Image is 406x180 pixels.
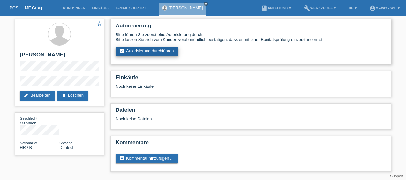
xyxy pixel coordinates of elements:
[369,5,376,11] i: account_circle
[204,2,208,6] a: close
[60,6,88,10] a: Kund*innen
[116,116,311,121] div: Noch keine Dateien
[116,47,178,56] a: assignment_turned_inAutorisierung durchführen
[258,6,294,10] a: bookAnleitung ▾
[301,6,339,10] a: buildWerkzeuge ▾
[97,21,102,26] i: star_border
[20,52,99,61] h2: [PERSON_NAME]
[24,93,29,98] i: edit
[261,5,267,11] i: book
[116,154,178,163] a: commentKommentar hinzufügen ...
[20,116,37,120] span: Geschlecht
[169,5,203,10] a: [PERSON_NAME]
[10,5,43,10] a: POS — MF Group
[61,93,66,98] i: delete
[304,5,310,11] i: build
[119,49,124,54] i: assignment_turned_in
[20,141,37,145] span: Nationalität
[116,139,386,149] h2: Kommentare
[20,91,55,101] a: editBearbeiten
[345,6,359,10] a: DE ▾
[366,6,403,10] a: account_circlem-way - Wil ▾
[116,32,386,42] div: Bitte führen Sie zuerst eine Autorisierung durch. Bitte lassen Sie sich vom Kunden vorab mündlich...
[204,2,207,5] i: close
[116,74,386,84] h2: Einkäufe
[113,6,149,10] a: E-Mail Support
[59,141,72,145] span: Sprache
[20,145,32,150] span: Kroatien / B / 01.12.2023
[88,6,113,10] a: Einkäufe
[116,107,386,116] h2: Dateien
[59,145,75,150] span: Deutsch
[390,174,403,178] a: Support
[97,21,102,27] a: star_border
[116,23,386,32] h2: Autorisierung
[57,91,88,101] a: deleteLöschen
[20,116,59,125] div: Männlich
[119,156,124,161] i: comment
[116,84,386,94] div: Noch keine Einkäufe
